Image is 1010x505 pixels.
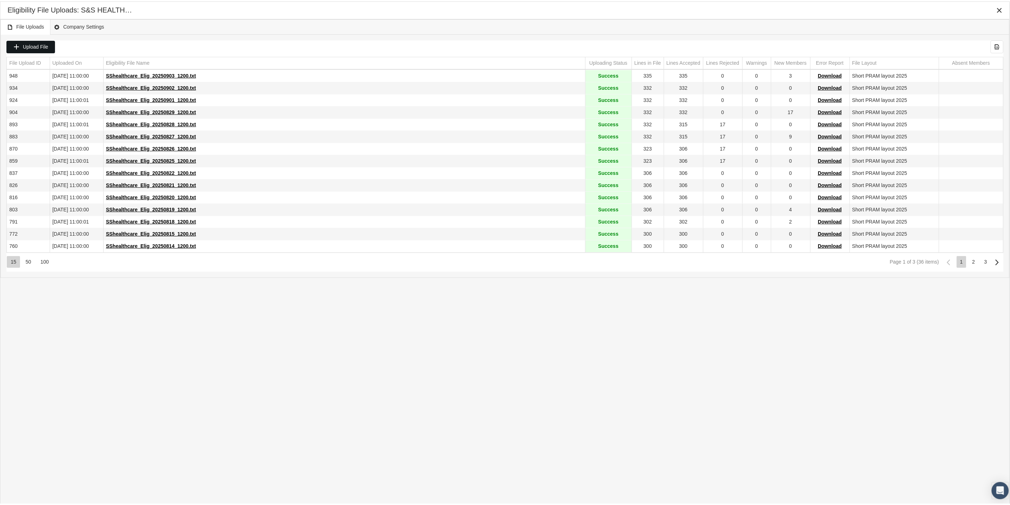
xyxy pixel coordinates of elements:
td: Success [585,239,632,251]
span: Download [818,217,842,223]
div: Page 3 [981,255,991,266]
div: Lines in File [635,58,661,65]
div: Items per page: 15 [7,255,20,266]
div: Previous Page [942,255,955,267]
td: 323 [632,154,664,166]
td: 0 [742,129,771,142]
td: 306 [664,166,703,178]
span: SShealthcare_Elig_20250826_1200.txt [106,144,196,150]
td: 826 [7,178,50,190]
td: 0 [742,69,771,81]
td: 332 [664,81,703,93]
td: 816 [7,190,50,202]
td: 306 [632,202,664,215]
span: Download [818,205,842,211]
span: SShealthcare_Elig_20250815_1200.txt [106,230,196,235]
div: Next Page [991,255,1004,267]
td: [DATE] 11:00:00 [50,105,103,117]
td: 335 [664,69,703,81]
td: 0 [771,190,810,202]
td: 300 [664,239,703,251]
td: 904 [7,105,50,117]
td: 948 [7,69,50,81]
div: Items per page: 50 [22,255,35,266]
td: 837 [7,166,50,178]
td: 0 [742,105,771,117]
td: 0 [771,227,810,239]
td: Short PRAM layout 2025 [850,166,939,178]
td: Short PRAM layout 2025 [850,190,939,202]
td: Column File Upload ID [7,56,50,68]
td: 0 [771,117,810,129]
td: 306 [664,178,703,190]
td: 306 [664,202,703,215]
td: 760 [7,239,50,251]
div: Lines Rejected [706,58,740,65]
td: Column Lines in File [632,56,664,68]
td: 315 [664,117,703,129]
div: Close [993,3,1006,15]
div: Data grid [6,39,1004,270]
div: Upload File [6,39,55,52]
td: 323 [632,142,664,154]
td: 17 [703,129,742,142]
td: 306 [632,178,664,190]
div: File Upload ID [9,58,41,65]
td: 0 [771,142,810,154]
td: 332 [632,105,664,117]
td: 306 [664,142,703,154]
td: 0 [703,227,742,239]
td: [DATE] 11:00:00 [50,239,103,251]
td: 2 [771,215,810,227]
td: Column New Members [771,56,810,68]
td: 17 [703,142,742,154]
td: [DATE] 11:00:00 [50,69,103,81]
span: Download [818,230,842,235]
span: SShealthcare_Elig_20250829_1200.txt [106,108,196,114]
td: Short PRAM layout 2025 [850,239,939,251]
td: 0 [703,81,742,93]
td: Success [585,190,632,202]
td: 332 [632,93,664,105]
span: Upload File [23,43,48,48]
td: Success [585,129,632,142]
td: [DATE] 11:00:00 [50,166,103,178]
td: 306 [664,154,703,166]
td: Short PRAM layout 2025 [850,178,939,190]
td: 0 [771,93,810,105]
td: 893 [7,117,50,129]
td: Column Uploading Status [585,56,632,68]
span: SShealthcare_Elig_20250828_1200.txt [106,120,196,126]
div: Page 2 [969,255,979,266]
span: SShealthcare_Elig_20250822_1200.txt [106,169,196,175]
td: 17 [771,105,810,117]
div: Uploaded On [53,58,82,65]
td: 0 [742,239,771,251]
div: Data grid toolbar [6,39,1004,52]
td: 335 [632,69,664,81]
td: 0 [771,154,810,166]
td: 803 [7,202,50,215]
td: 300 [632,239,664,251]
div: Uploading Status [589,58,628,65]
td: Success [585,69,632,81]
div: Open Intercom Messenger [992,481,1009,498]
td: 0 [742,93,771,105]
td: Success [585,81,632,93]
td: Success [585,105,632,117]
td: Column Warnings [742,56,771,68]
td: 0 [771,239,810,251]
span: Download [818,144,842,150]
span: Download [818,181,842,187]
td: 0 [703,69,742,81]
span: SShealthcare_Elig_20250820_1200.txt [106,193,196,199]
div: File Layout [852,58,877,65]
span: Download [818,169,842,175]
span: Download [818,193,842,199]
td: Column Lines Accepted [664,56,703,68]
td: 332 [632,129,664,142]
td: [DATE] 11:00:00 [50,178,103,190]
div: Warnings [746,58,767,65]
div: Eligibility File Name [106,58,150,65]
td: 859 [7,154,50,166]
